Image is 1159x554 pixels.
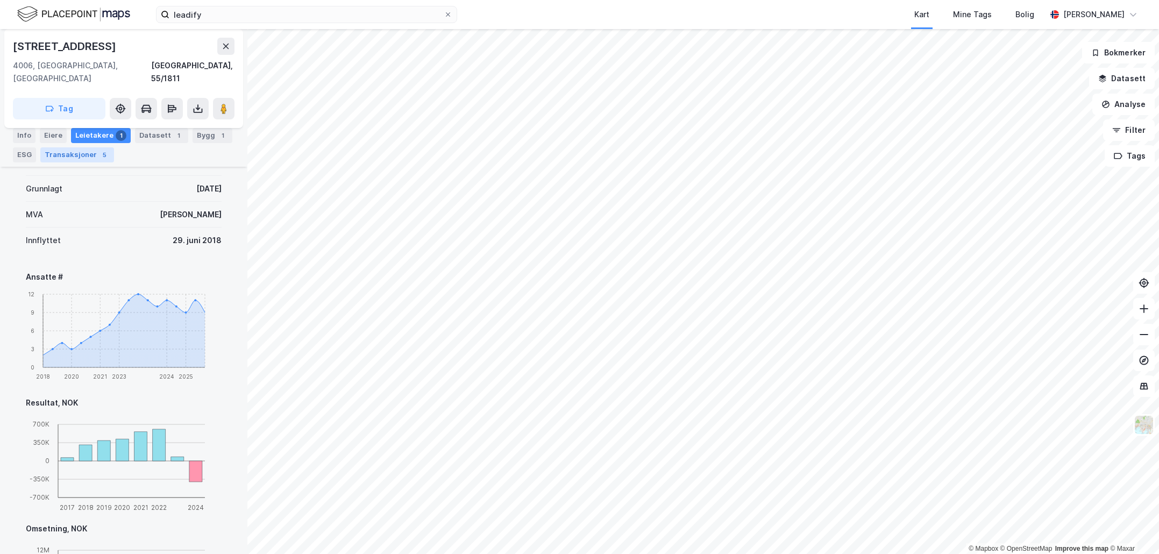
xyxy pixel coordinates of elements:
tspan: 2019 [96,503,112,512]
div: Bygg [193,128,232,143]
div: Datasett [135,128,188,143]
div: Leietakere [71,128,131,143]
div: 29. juni 2018 [173,234,222,247]
tspan: 3 [31,346,34,352]
div: Kart [914,8,929,21]
tspan: 9 [31,309,34,316]
tspan: 700K [33,420,49,428]
tspan: 2018 [78,503,94,512]
div: Kontrollprogram for chat [1105,502,1159,554]
div: 1 [217,130,228,141]
tspan: 2018 [36,373,50,380]
tspan: 2021 [93,373,107,380]
div: Transaksjoner [40,147,114,162]
div: Innflyttet [26,234,61,247]
tspan: 0 [31,364,34,371]
button: Datasett [1089,68,1155,89]
a: OpenStreetMap [1000,545,1053,552]
div: Omsetning, NOK [26,522,222,535]
tspan: 2024 [159,373,174,380]
div: ESG [13,147,36,162]
a: Improve this map [1055,545,1108,552]
div: 5 [99,150,110,160]
button: Filter [1103,119,1155,141]
div: Resultat, NOK [26,396,222,409]
img: Z [1134,415,1154,435]
button: Tags [1105,145,1155,167]
tspan: -350K [30,475,49,483]
div: 1 [116,130,126,141]
div: Info [13,128,35,143]
div: Ansatte # [26,271,222,283]
tspan: 350K [33,438,49,446]
input: Søk på adresse, matrikkel, gårdeiere, leietakere eller personer [169,6,444,23]
img: logo.f888ab2527a4732fd821a326f86c7f29.svg [17,5,130,24]
div: 4006, [GEOGRAPHIC_DATA], [GEOGRAPHIC_DATA] [13,59,151,85]
tspan: 2021 [133,503,148,512]
div: [STREET_ADDRESS] [13,38,118,55]
div: [PERSON_NAME] [1063,8,1125,21]
tspan: -700K [30,493,49,501]
tspan: 12 [28,291,34,297]
tspan: 2020 [114,503,130,512]
tspan: 2020 [64,373,79,380]
iframe: Chat Widget [1105,502,1159,554]
div: [PERSON_NAME] [160,208,222,221]
button: Tag [13,98,105,119]
button: Analyse [1092,94,1155,115]
div: Mine Tags [953,8,992,21]
tspan: 0 [45,457,49,465]
tspan: 2022 [151,503,167,512]
tspan: 2023 [112,373,126,380]
div: Grunnlagt [26,182,62,195]
div: 1 [173,130,184,141]
div: MVA [26,208,43,221]
tspan: 2025 [179,373,193,380]
div: Eiere [40,128,67,143]
div: Bolig [1015,8,1034,21]
tspan: 6 [31,328,34,334]
tspan: 2024 [188,503,204,512]
div: [GEOGRAPHIC_DATA], 55/1811 [151,59,234,85]
button: Bokmerker [1082,42,1155,63]
a: Mapbox [969,545,998,552]
tspan: 2017 [60,503,75,512]
div: [DATE] [196,182,222,195]
tspan: 12M [37,546,49,554]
